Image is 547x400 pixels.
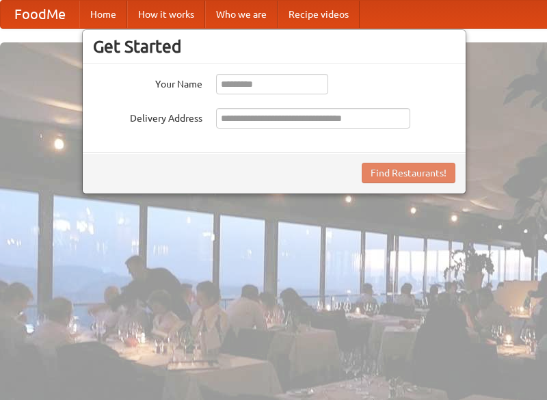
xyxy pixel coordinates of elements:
a: Who we are [205,1,278,28]
label: Your Name [93,74,202,91]
button: Find Restaurants! [362,163,455,183]
a: How it works [127,1,205,28]
a: FoodMe [1,1,79,28]
a: Home [79,1,127,28]
label: Delivery Address [93,108,202,125]
a: Recipe videos [278,1,360,28]
h3: Get Started [93,36,455,57]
